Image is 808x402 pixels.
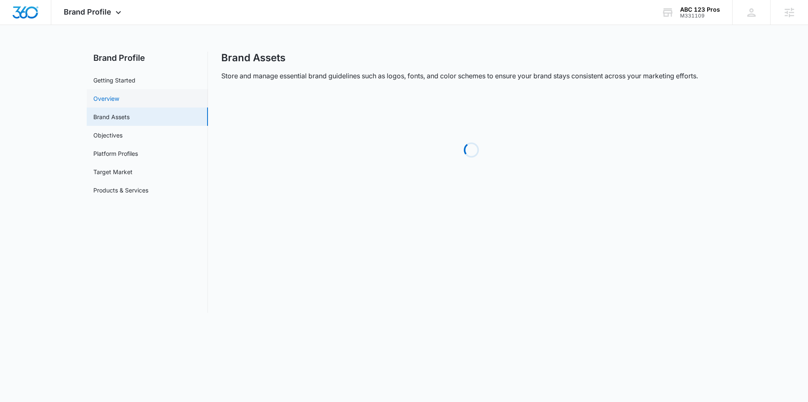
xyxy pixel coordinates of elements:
[93,131,123,140] a: Objectives
[64,7,111,16] span: Brand Profile
[221,71,698,81] p: Store and manage essential brand guidelines such as logos, fonts, and color schemes to ensure you...
[680,13,720,19] div: account id
[93,76,135,85] a: Getting Started
[93,94,119,103] a: Overview
[680,6,720,13] div: account name
[87,52,208,64] h2: Brand Profile
[93,149,138,158] a: Platform Profiles
[221,52,285,64] h1: Brand Assets
[93,112,130,121] a: Brand Assets
[93,167,133,176] a: Target Market
[93,186,148,195] a: Products & Services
